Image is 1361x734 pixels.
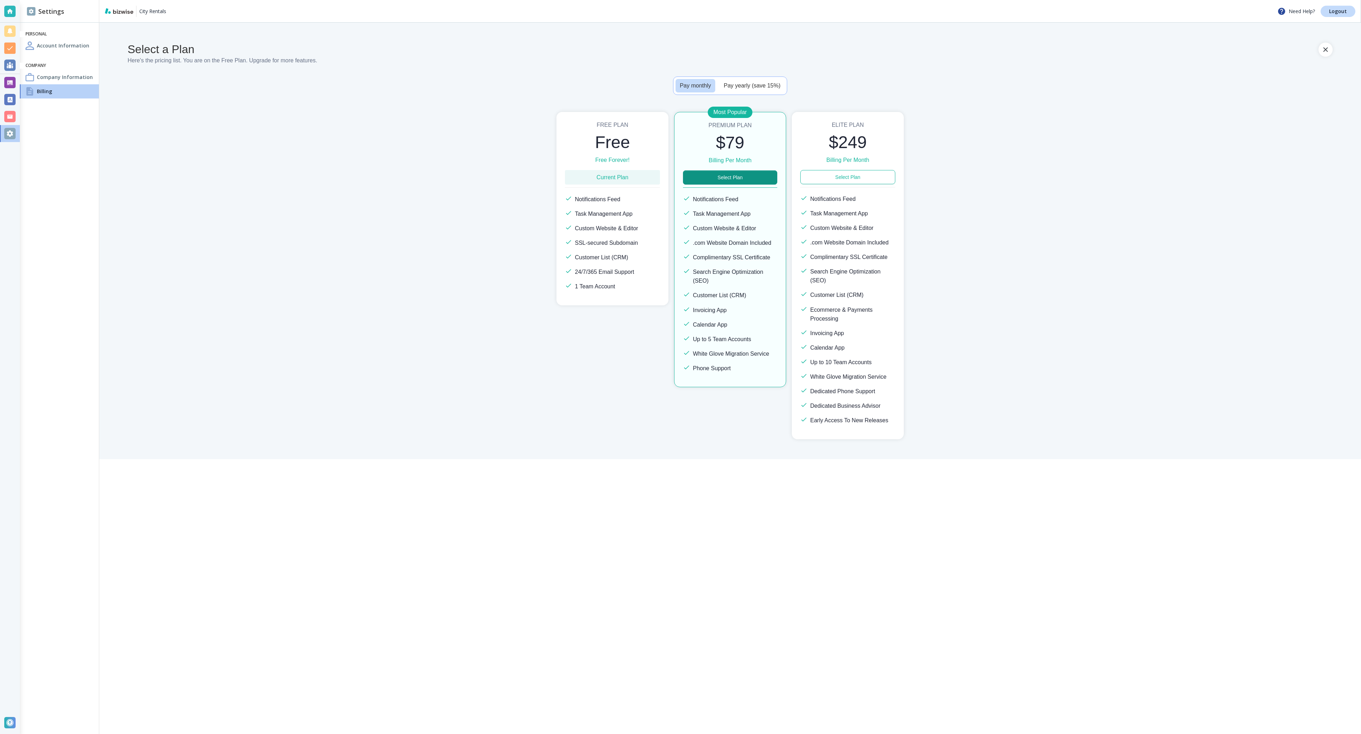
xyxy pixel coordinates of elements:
[128,56,317,65] h6: Here's the pricing list. You are on the Free Plan . Upgrade for more features.
[693,224,756,233] h6: Custom Website & Editor
[800,156,895,164] h6: Billing Per Month
[1329,9,1347,14] p: Logout
[693,320,727,329] h6: Calendar App
[810,238,889,247] h6: .com Website Domain Included
[37,73,93,81] h4: Company Information
[27,7,64,16] h2: Settings
[575,253,628,262] h6: Customer List (CRM)
[810,209,868,218] h6: Task Management App
[713,108,747,117] p: Most Popular
[810,416,888,425] h6: Early Access To New Releases
[693,267,777,285] h6: Search Engine Optimization (SEO)
[810,224,873,232] h6: Custom Website & Editor
[693,349,769,358] h6: White Glove Migration Service
[676,79,715,92] button: Pay monthly
[693,238,771,247] h6: .com Website Domain Included
[20,84,99,98] a: BillingBilling
[1321,6,1355,17] a: Logout
[139,8,166,15] p: City Rentals
[693,364,731,373] h6: Phone Support
[575,238,638,247] h6: SSL-secured Subdomain
[810,343,845,352] h6: Calendar App
[20,39,99,53] a: Account InformationAccount Information
[1277,7,1315,16] p: Need Help?
[575,224,638,233] h6: Custom Website & Editor
[37,42,89,49] h4: Account Information
[26,31,93,37] h6: Personal
[128,43,317,56] h4: Select a Plan
[810,253,887,261] h6: Complimentary SSL Certificate
[800,132,895,153] h2: $249
[693,306,727,315] h6: Invoicing App
[575,282,615,291] h6: 1 Team Account
[810,401,880,410] h6: Dedicated Business Advisor
[693,209,751,218] h6: Task Management App
[575,267,634,276] h6: 24/7/365 Email Support
[810,290,863,299] h6: Customer List (CRM)
[810,329,844,338] h6: Invoicing App
[693,291,746,300] h6: Customer List (CRM)
[575,195,620,204] h6: Notifications Feed
[20,70,99,84] a: Company InformationCompany Information
[683,156,777,165] h6: Billing Per Month
[105,8,133,14] img: bizwise
[810,372,886,381] h6: White Glove Migration Service
[597,173,628,182] h6: Current Plan
[565,120,660,129] h6: Free Plan
[565,132,660,153] h2: Free
[810,387,875,396] h6: Dedicated Phone Support
[810,267,895,285] h6: Search Engine Optimization (SEO)
[683,121,777,130] h6: Premium Plan
[800,120,895,129] h6: Elite Plan
[26,63,93,69] h6: Company
[27,7,35,16] img: DashboardSidebarSettings.svg
[693,253,770,262] h6: Complimentary SSL Certificate
[693,335,751,344] h6: Up to 5 Team Accounts
[37,87,52,95] h4: Billing
[683,170,777,185] button: Select Plan
[800,170,895,184] button: Select Plan
[565,156,660,164] h6: Free Forever!
[693,195,738,204] h6: Notifications Feed
[683,132,777,153] h2: $79
[810,194,856,203] h6: Notifications Feed
[139,6,166,17] a: City Rentals
[810,305,895,323] h6: Ecommerce & Payments Processing
[575,209,633,218] h6: Task Management App
[810,358,872,367] h6: Up to 10 Team Accounts
[719,79,785,92] button: Pay yearly (save 15%)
